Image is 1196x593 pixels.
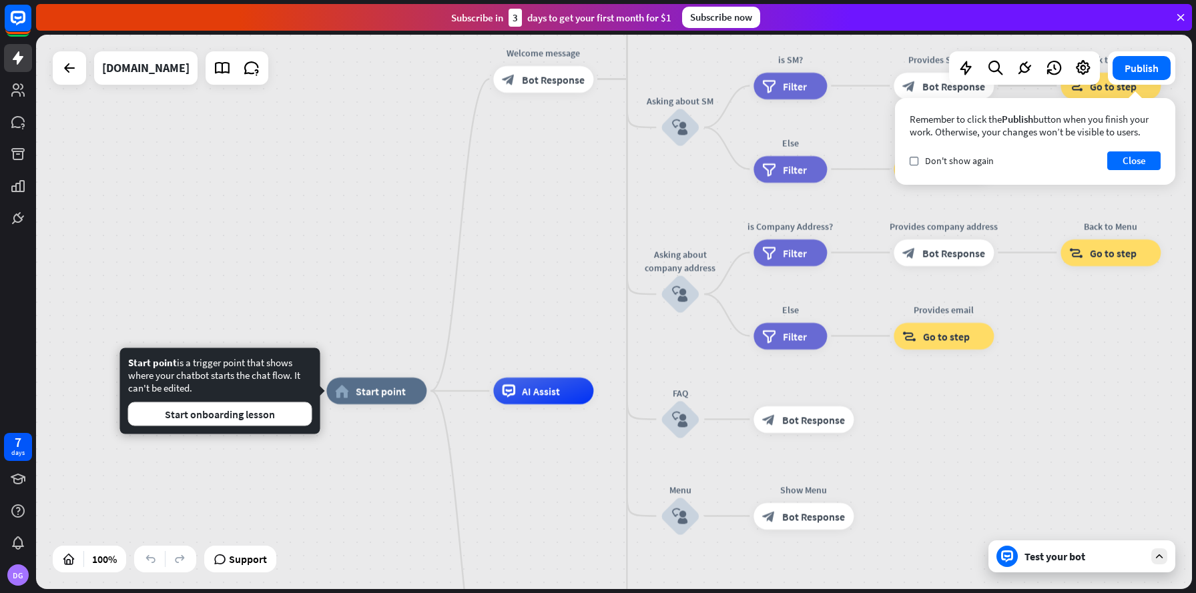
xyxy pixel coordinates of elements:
[1107,151,1161,170] button: Close
[884,136,1004,149] div: Provides email
[672,286,688,302] i: block_user_input
[502,73,515,86] i: block_bot_response
[1069,79,1083,93] i: block_goto
[672,412,688,428] i: block_user_input
[925,155,994,167] span: Don't show again
[762,330,776,343] i: filter
[509,9,522,27] div: 3
[902,330,916,343] i: block_goto
[762,246,776,259] i: filter
[902,79,916,93] i: block_bot_response
[128,402,312,426] button: Start onboarding lesson
[640,386,720,400] div: FAQ
[1069,246,1083,259] i: block_goto
[782,510,845,523] span: Bot Response
[762,510,776,523] i: block_bot_response
[743,303,837,316] div: Else
[783,163,807,176] span: Filter
[922,79,985,93] span: Bot Response
[782,413,845,426] span: Bot Response
[7,564,29,586] div: DG
[743,219,837,233] div: is Company Address?
[335,384,349,398] i: home_2
[451,9,671,27] div: Subscribe in days to get your first month for $1
[4,433,32,461] a: 7 days
[640,94,720,107] div: Asking about SM
[1090,79,1137,93] span: Go to step
[743,136,837,149] div: Else
[522,73,585,86] span: Bot Response
[522,384,560,398] span: AI Assist
[783,246,807,259] span: Filter
[884,219,1004,233] div: Provides company address
[15,436,21,448] div: 7
[640,483,720,496] div: Menu
[672,119,688,135] i: block_user_input
[102,51,190,85] div: verticalife.it
[356,384,406,398] span: Start point
[672,508,688,524] i: block_user_input
[1113,56,1171,80] button: Publish
[783,79,807,93] span: Filter
[884,303,1004,316] div: Provides email
[128,356,177,369] span: Start point
[762,79,776,93] i: filter
[11,5,51,45] button: Open LiveChat chat widget
[229,548,267,570] span: Support
[922,246,985,259] span: Bot Response
[1024,550,1145,563] div: Test your bot
[640,247,720,274] div: Asking about company address
[910,113,1161,138] div: Remember to click the button when you finish your work. Otherwise, your changes won’t be visible ...
[902,246,916,259] i: block_bot_response
[762,413,776,426] i: block_bot_response
[11,448,25,458] div: days
[884,53,1004,66] div: Provides SM links
[1090,246,1137,259] span: Go to step
[88,548,121,570] div: 100%
[1002,113,1033,125] span: Publish
[743,53,837,66] div: is SM?
[483,46,603,59] div: Welcome message
[783,330,807,343] span: Filter
[923,330,970,343] span: Go to step
[682,7,760,28] div: Subscribe now
[743,483,864,496] div: Show Menu
[1051,219,1171,233] div: Back to Menu
[128,356,312,426] div: is a trigger point that shows where your chatbot starts the chat flow. It can't be edited.
[762,163,776,176] i: filter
